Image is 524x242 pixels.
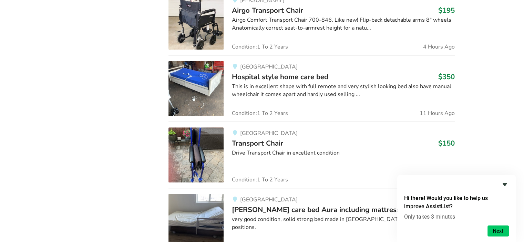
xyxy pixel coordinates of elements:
div: Hi there! Would you like to help us improve AssistList? [404,180,509,236]
div: Airgo Comfort Transport Chair 700-846. Like new! Flip-back detachable arms 8" wheels Anatomically... [232,16,455,32]
button: Next question [487,225,509,236]
span: Hospital style home care bed [232,72,328,82]
div: This is in excellent shape with full remote and very stylish looking bed also have manual wheelch... [232,83,455,98]
span: Condition: 1 To 2 Years [232,177,288,182]
button: Hide survey [501,180,509,189]
span: Transport Chair [232,138,283,148]
p: Only takes 3 minutes [404,213,509,220]
img: mobility-transport chair [168,127,224,182]
div: Drive Transport Chair in excellent condition [232,149,455,157]
h2: Hi there! Would you like to help us improve AssistList? [404,194,509,211]
span: [GEOGRAPHIC_DATA] [240,129,297,137]
span: Condition: 1 To 2 Years [232,111,288,116]
div: very good condition, solid strong bed made in [GEOGRAPHIC_DATA], adjustable to many positions. [232,215,455,231]
h3: $150 [438,139,455,148]
span: [PERSON_NAME] care bed Aura including mattress [232,205,400,214]
span: Condition: 1 To 2 Years [232,44,288,50]
span: Airgo Transport Chair [232,6,303,15]
span: [GEOGRAPHIC_DATA] [240,196,297,203]
span: [GEOGRAPHIC_DATA] [240,63,297,71]
a: bedroom equipment-hospital style home care bed[GEOGRAPHIC_DATA]Hospital style home care bed$350Th... [168,55,455,122]
img: bedroom equipment-hospital style home care bed [168,61,224,116]
h3: $350 [438,72,455,81]
span: 11 Hours Ago [420,111,455,116]
h3: $195 [438,6,455,15]
a: mobility-transport chair[GEOGRAPHIC_DATA]Transport Chair$150Drive Transport Chair in excellent co... [168,122,455,188]
span: 4 Hours Ago [423,44,455,50]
